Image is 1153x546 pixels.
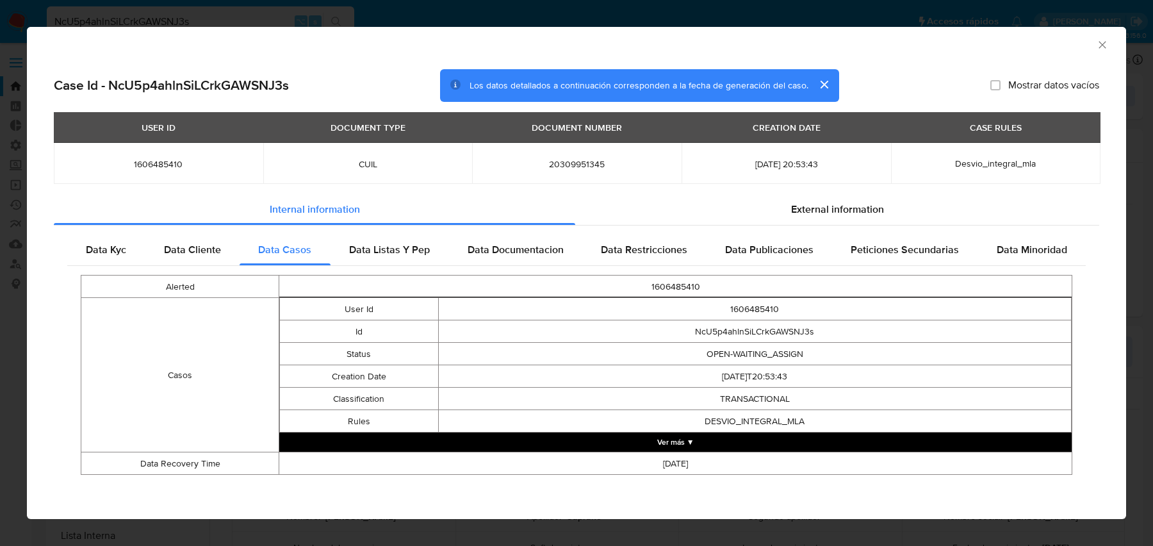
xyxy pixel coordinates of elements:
span: External information [791,202,884,217]
button: Cerrar ventana [1096,38,1108,50]
span: CUIL [279,158,457,170]
td: DESVIO_INTEGRAL_MLA [438,410,1072,433]
h2: Case Id - NcU5p4ahlnSiLCrkGAWSNJ3s [54,77,289,94]
input: Mostrar datos vacíos [990,80,1001,90]
td: Classification [280,388,438,410]
span: Data Restricciones [601,242,687,257]
td: [DATE] [279,452,1072,475]
span: Mostrar datos vacíos [1008,79,1099,92]
button: Expand array [279,433,1072,452]
span: Desvio_integral_mla [955,157,1036,170]
span: Data Cliente [164,242,221,257]
span: Data Documentacion [468,242,564,257]
span: Data Listas Y Pep [349,242,430,257]
td: Data Recovery Time [81,452,279,475]
td: Rules [280,410,438,433]
td: User Id [280,298,438,320]
div: USER ID [134,117,183,138]
td: Creation Date [280,365,438,388]
td: Alerted [81,276,279,298]
div: closure-recommendation-modal [27,27,1126,519]
span: Data Publicaciones [725,242,814,257]
div: CREATION DATE [745,117,828,138]
td: Casos [81,298,279,452]
span: Data Kyc [86,242,126,257]
td: 1606485410 [438,298,1072,320]
td: OPEN-WAITING_ASSIGN [438,343,1072,365]
button: cerrar [808,69,839,100]
div: Detailed info [54,194,1099,225]
span: [DATE] 20:53:43 [697,158,876,170]
div: Detailed internal info [67,235,1086,265]
span: Data Minoridad [997,242,1067,257]
div: DOCUMENT TYPE [323,117,413,138]
td: NcU5p4ahlnSiLCrkGAWSNJ3s [438,320,1072,343]
div: CASE RULES [962,117,1029,138]
td: [DATE]T20:53:43 [438,365,1072,388]
span: Internal information [270,202,360,217]
span: 1606485410 [69,158,248,170]
span: Peticiones Secundarias [851,242,959,257]
span: Data Casos [258,242,311,257]
span: 20309951345 [487,158,666,170]
td: Status [280,343,438,365]
td: 1606485410 [279,276,1072,298]
td: Id [280,320,438,343]
td: TRANSACTIONAL [438,388,1072,410]
div: DOCUMENT NUMBER [524,117,630,138]
span: Los datos detallados a continuación corresponden a la fecha de generación del caso. [470,79,808,92]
